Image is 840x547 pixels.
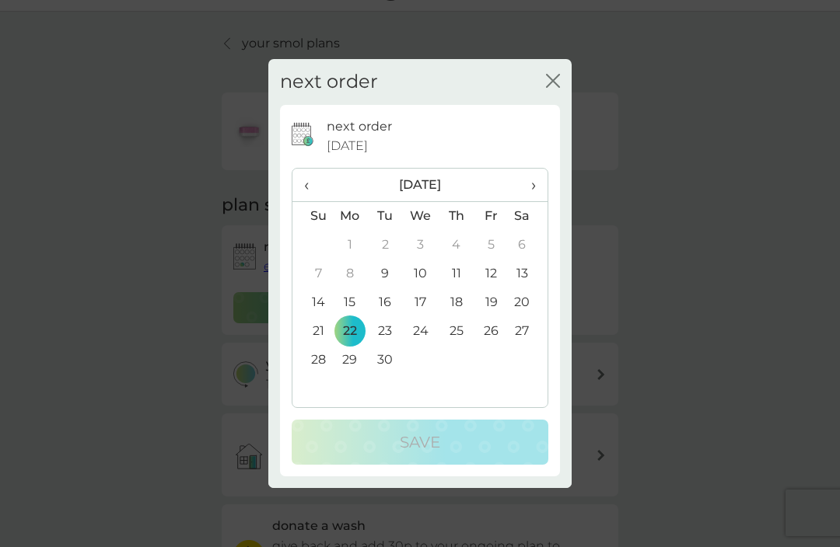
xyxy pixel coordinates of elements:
[520,169,536,201] span: ›
[292,420,548,465] button: Save
[439,201,474,231] th: Th
[400,430,440,455] p: Save
[403,201,439,231] th: We
[509,260,548,288] td: 13
[403,288,439,317] td: 17
[509,201,548,231] th: Sa
[474,201,509,231] th: Fr
[439,317,474,346] td: 25
[403,231,439,260] td: 3
[368,288,403,317] td: 16
[332,201,368,231] th: Mo
[368,317,403,346] td: 23
[332,346,368,375] td: 29
[403,317,439,346] td: 24
[292,288,332,317] td: 14
[403,260,439,288] td: 10
[292,317,332,346] td: 21
[332,288,368,317] td: 15
[509,288,548,317] td: 20
[280,71,378,93] h2: next order
[332,260,368,288] td: 8
[474,317,509,346] td: 26
[327,117,392,137] p: next order
[368,346,403,375] td: 30
[368,231,403,260] td: 2
[368,260,403,288] td: 9
[292,260,332,288] td: 7
[474,231,509,260] td: 5
[327,136,368,156] span: [DATE]
[439,260,474,288] td: 11
[509,231,548,260] td: 6
[292,201,332,231] th: Su
[439,231,474,260] td: 4
[368,201,403,231] th: Tu
[474,260,509,288] td: 12
[332,317,368,346] td: 22
[509,317,548,346] td: 27
[332,169,509,202] th: [DATE]
[332,231,368,260] td: 1
[439,288,474,317] td: 18
[474,288,509,317] td: 19
[546,74,560,90] button: close
[304,169,320,201] span: ‹
[292,346,332,375] td: 28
